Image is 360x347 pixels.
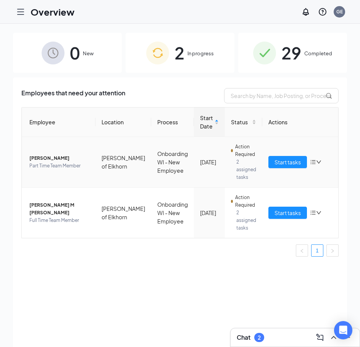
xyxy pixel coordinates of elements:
div: Open Intercom Messenger [334,321,352,339]
th: Process [151,108,194,137]
span: bars [310,159,316,165]
h3: Chat [237,333,250,342]
td: Onboarding WI - New Employee [151,137,194,188]
svg: Hamburger [16,7,25,16]
li: Next Page [326,244,339,257]
span: right [330,249,335,253]
span: 2 assigned tasks [236,158,256,181]
button: right [326,244,339,257]
span: [PERSON_NAME] M [PERSON_NAME] [29,201,89,217]
th: Employee [22,108,95,137]
button: ChevronUp [328,331,340,344]
span: New [83,50,94,57]
span: down [316,210,321,215]
button: Start tasks [268,207,307,219]
span: Start Date [200,114,213,130]
span: Completed [304,50,332,57]
span: In progress [187,50,214,57]
li: Previous Page [296,244,308,257]
span: Start tasks [274,209,301,217]
span: 2 [174,40,184,66]
span: Action Required [235,194,256,209]
span: down [316,159,321,165]
span: Part Time Team Member [29,162,89,170]
span: [PERSON_NAME] [29,154,89,162]
button: Start tasks [268,156,307,168]
span: 29 [281,40,301,66]
td: [PERSON_NAME] of Elkhorn [95,137,151,188]
span: left [300,249,304,253]
svg: Notifications [301,7,310,16]
svg: ComposeMessage [315,333,324,342]
li: 1 [311,244,323,257]
td: [PERSON_NAME] of Elkhorn [95,188,151,238]
span: Action Required [235,143,256,158]
span: Status [231,118,250,126]
th: Actions [262,108,338,137]
div: 2 [258,334,261,341]
div: GE [336,8,343,15]
span: Start tasks [274,158,301,166]
svg: QuestionInfo [318,7,327,16]
h1: Overview [31,5,74,18]
button: ComposeMessage [314,331,326,344]
span: Full Time Team Member [29,217,89,224]
span: bars [310,210,316,216]
a: 1 [312,245,323,256]
span: Employees that need your attention [21,88,125,103]
th: Location [95,108,151,137]
div: [DATE] [200,158,219,166]
td: Onboarding WI - New Employee [151,188,194,238]
input: Search by Name, Job Posting, or Process [224,88,339,103]
th: Status [225,108,262,137]
div: [DATE] [200,209,219,217]
span: 0 [70,40,80,66]
button: left [296,244,308,257]
svg: ChevronUp [329,333,338,342]
span: 2 assigned tasks [236,209,256,232]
